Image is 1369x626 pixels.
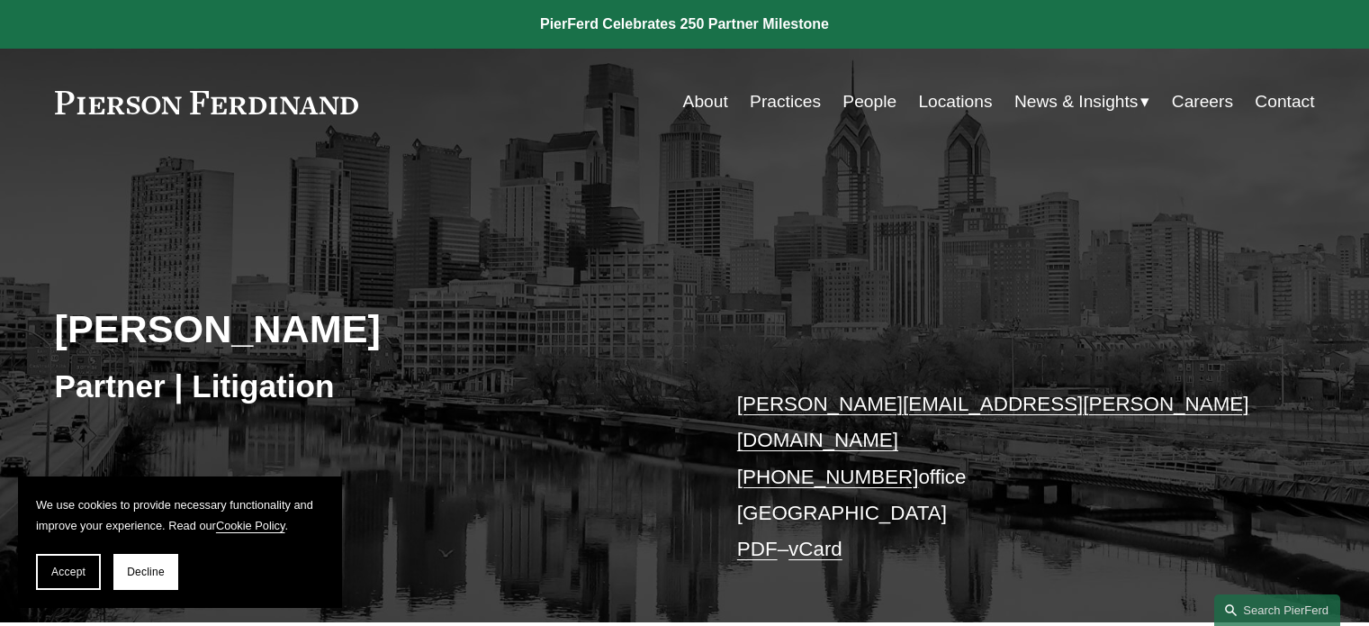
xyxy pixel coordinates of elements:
button: Decline [113,554,178,590]
a: [PHONE_NUMBER] [737,466,919,488]
a: vCard [788,538,842,560]
a: About [683,85,728,119]
span: News & Insights [1014,86,1139,118]
a: Practices [750,85,821,119]
span: Decline [127,566,165,578]
a: Search this site [1214,594,1340,626]
a: People [842,85,896,119]
a: [PERSON_NAME][EMAIL_ADDRESS][PERSON_NAME][DOMAIN_NAME] [737,393,1249,451]
a: Contact [1255,85,1314,119]
p: office [GEOGRAPHIC_DATA] – [737,386,1262,568]
a: PDF [737,538,778,560]
h3: Partner | Litigation [55,367,685,406]
p: We use cookies to provide necessary functionality and improve your experience. Read our . [36,494,324,536]
a: Careers [1172,85,1233,119]
section: Cookie banner [18,476,342,608]
span: Accept [51,566,86,578]
button: Accept [36,554,101,590]
a: Cookie Policy [216,519,285,532]
a: folder dropdown [1014,85,1150,119]
h2: [PERSON_NAME] [55,305,685,352]
a: Locations [918,85,992,119]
